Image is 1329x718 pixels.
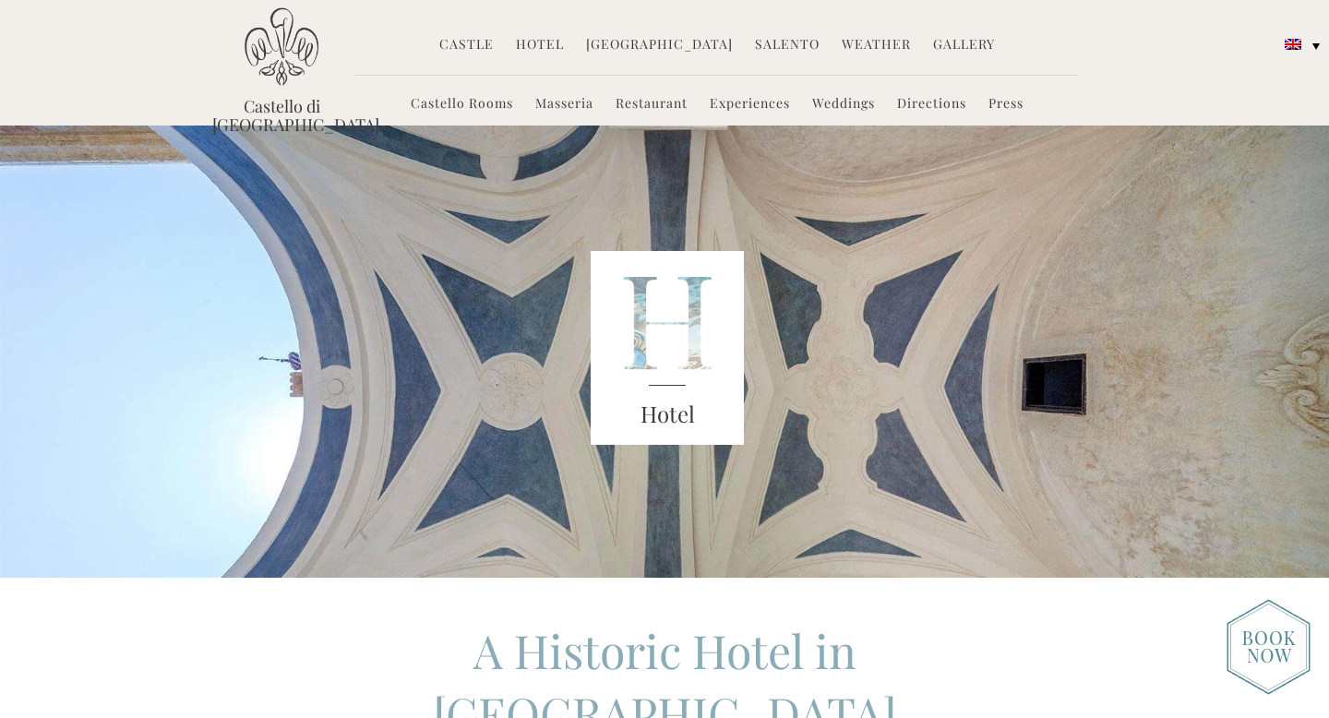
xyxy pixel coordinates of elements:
a: Hotel [516,35,564,56]
a: Directions [897,94,966,115]
img: Castello di Ugento [245,7,318,86]
h3: Hotel [591,398,744,431]
img: new-booknow.png [1227,599,1311,695]
a: Press [988,94,1024,115]
a: Castello di [GEOGRAPHIC_DATA] [212,97,351,134]
a: [GEOGRAPHIC_DATA] [586,35,733,56]
a: Weddings [812,94,875,115]
a: Salento [755,35,820,56]
a: Masseria [535,94,593,115]
a: Castello Rooms [411,94,513,115]
img: English [1285,39,1301,50]
a: Gallery [933,35,995,56]
img: castello_header_block.png [591,251,744,445]
a: Castle [439,35,494,56]
a: Restaurant [616,94,688,115]
a: Experiences [710,94,790,115]
a: Weather [842,35,911,56]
